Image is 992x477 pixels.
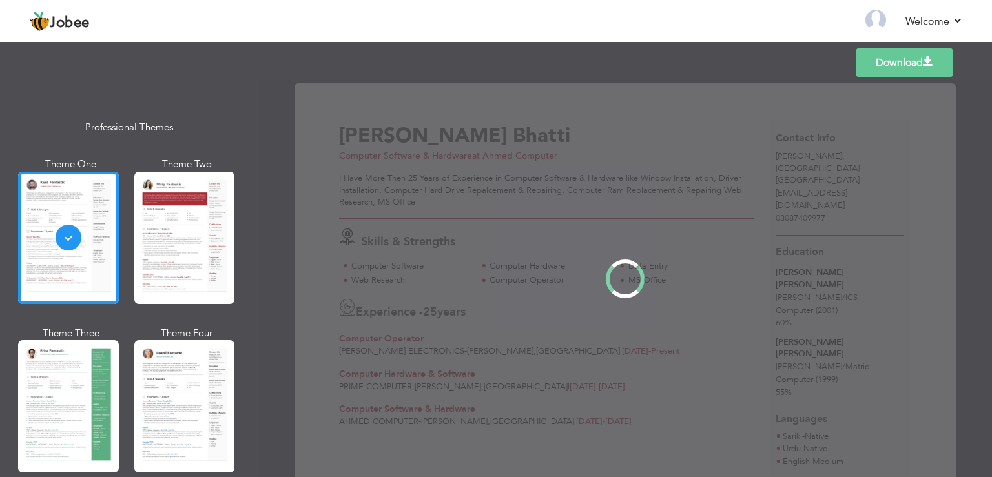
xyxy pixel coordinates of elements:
div: Theme Three [21,327,121,340]
span: Jobee [50,16,90,30]
div: Theme One [21,157,121,171]
div: Theme Two [137,157,238,171]
a: Download [856,48,953,77]
div: Theme Four [137,327,238,340]
a: Jobee [29,11,90,32]
img: Profile Img [865,10,886,30]
a: Welcome [905,14,963,29]
div: Professional Themes [21,114,237,141]
img: jobee.io [29,11,50,32]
